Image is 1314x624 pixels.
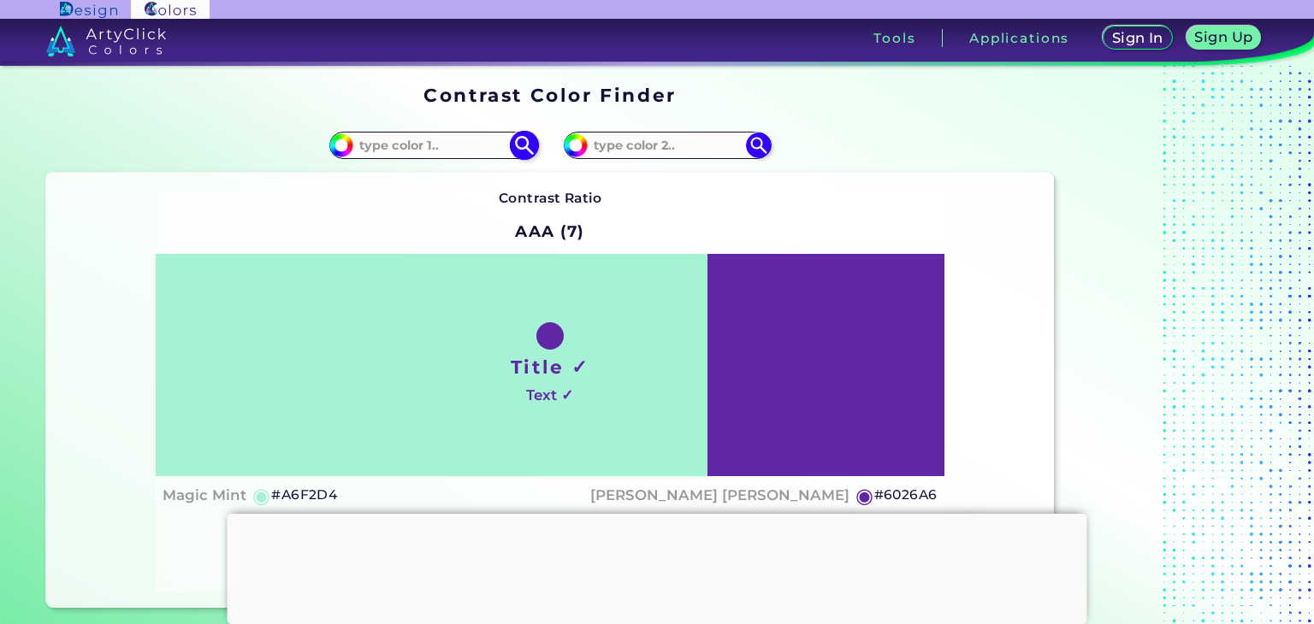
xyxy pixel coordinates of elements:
h5: #A6F2D4 [271,484,337,506]
h5: #6026A6 [874,484,938,506]
img: logo_artyclick_colors_white.svg [46,26,167,56]
h5: ◉ [855,486,874,506]
img: icon search [746,132,772,158]
iframe: Advertisement [228,514,1087,620]
strong: Contrast Ratio [499,190,602,206]
a: Sign In [1105,27,1169,50]
input: type color 1.. [353,134,512,157]
h1: Title ✓ [511,354,589,380]
h5: Sign Up [1197,31,1251,44]
h3: Tools [873,32,915,44]
h5: Sign In [1114,32,1162,44]
h4: [PERSON_NAME] [PERSON_NAME] [590,483,849,508]
a: Sign Up [1189,27,1258,50]
img: ArtyClick Design logo [60,2,117,18]
img: icon search [509,131,539,161]
h2: AAA (7) [507,213,592,250]
h3: Applications [969,32,1069,44]
h5: ◉ [252,486,271,506]
h1: Contrast Color Finder [423,82,676,108]
h4: Magic Mint [163,483,246,508]
h4: Text ✓ [526,383,573,408]
input: type color 2.. [588,134,747,157]
iframe: Advertisement [1061,78,1275,614]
